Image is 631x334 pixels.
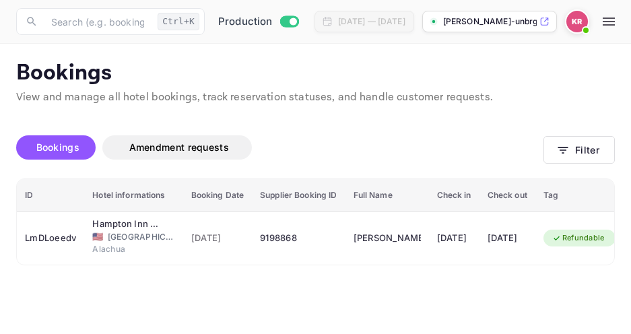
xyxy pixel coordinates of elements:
th: Tag [535,179,624,212]
div: [DATE] [437,228,471,249]
div: Herbert Orellana [354,228,421,249]
input: Search (e.g. bookings, documentation) [43,8,152,35]
p: View and manage all hotel bookings, track reservation statuses, and handle customer requests. [16,90,615,106]
span: [GEOGRAPHIC_DATA] [108,231,175,243]
img: Kobus Roux [566,11,588,32]
th: Hotel informations [84,179,182,212]
p: Bookings [16,60,615,87]
div: [DATE] [488,228,527,249]
th: Booking Date [183,179,253,212]
span: Production [218,14,273,30]
th: Check out [479,179,535,212]
div: LmDLoeedv [25,228,76,249]
button: Filter [543,136,615,164]
div: [DATE] — [DATE] [338,15,405,28]
div: Hampton Inn & Suites Alachua I-75 [92,218,160,231]
div: Ctrl+K [158,13,199,30]
div: account-settings tabs [16,135,543,160]
div: 9198868 [260,228,337,249]
span: United States of America [92,232,103,241]
span: Alachua [92,243,160,255]
span: Bookings [36,141,79,153]
th: ID [17,179,84,212]
th: Check in [429,179,479,212]
p: [PERSON_NAME]-unbrg.[PERSON_NAME]... [443,15,537,28]
div: Switch to Sandbox mode [213,14,304,30]
div: Refundable [543,230,613,246]
th: Supplier Booking ID [252,179,345,212]
span: [DATE] [191,231,244,246]
span: Amendment requests [129,141,229,153]
th: Full Name [345,179,429,212]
